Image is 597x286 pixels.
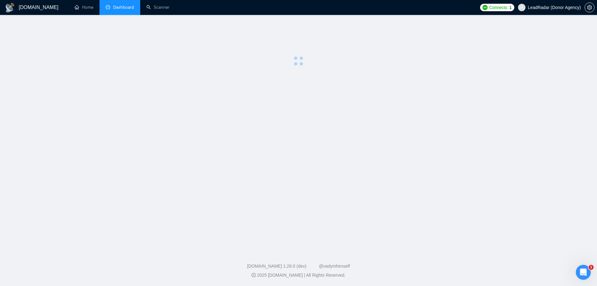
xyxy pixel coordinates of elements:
span: user [520,5,524,10]
img: upwork-logo.png [483,5,488,10]
span: dashboard [106,5,110,9]
a: @vadymhimself [319,264,350,269]
a: homeHome [75,5,93,10]
button: setting [585,2,595,12]
a: [DOMAIN_NAME] 1.26.0 (dev) [247,264,307,269]
iframe: Intercom live chat [576,265,591,280]
img: logo [5,3,15,13]
a: searchScanner [146,5,169,10]
span: 1 [509,4,512,11]
span: 1 [589,265,594,270]
span: copyright [252,273,256,277]
span: Connects: [489,4,508,11]
span: setting [585,5,594,10]
span: Dashboard [113,5,134,10]
a: setting [585,5,595,10]
div: 2025 [DOMAIN_NAME] | All Rights Reserved. [5,272,592,279]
